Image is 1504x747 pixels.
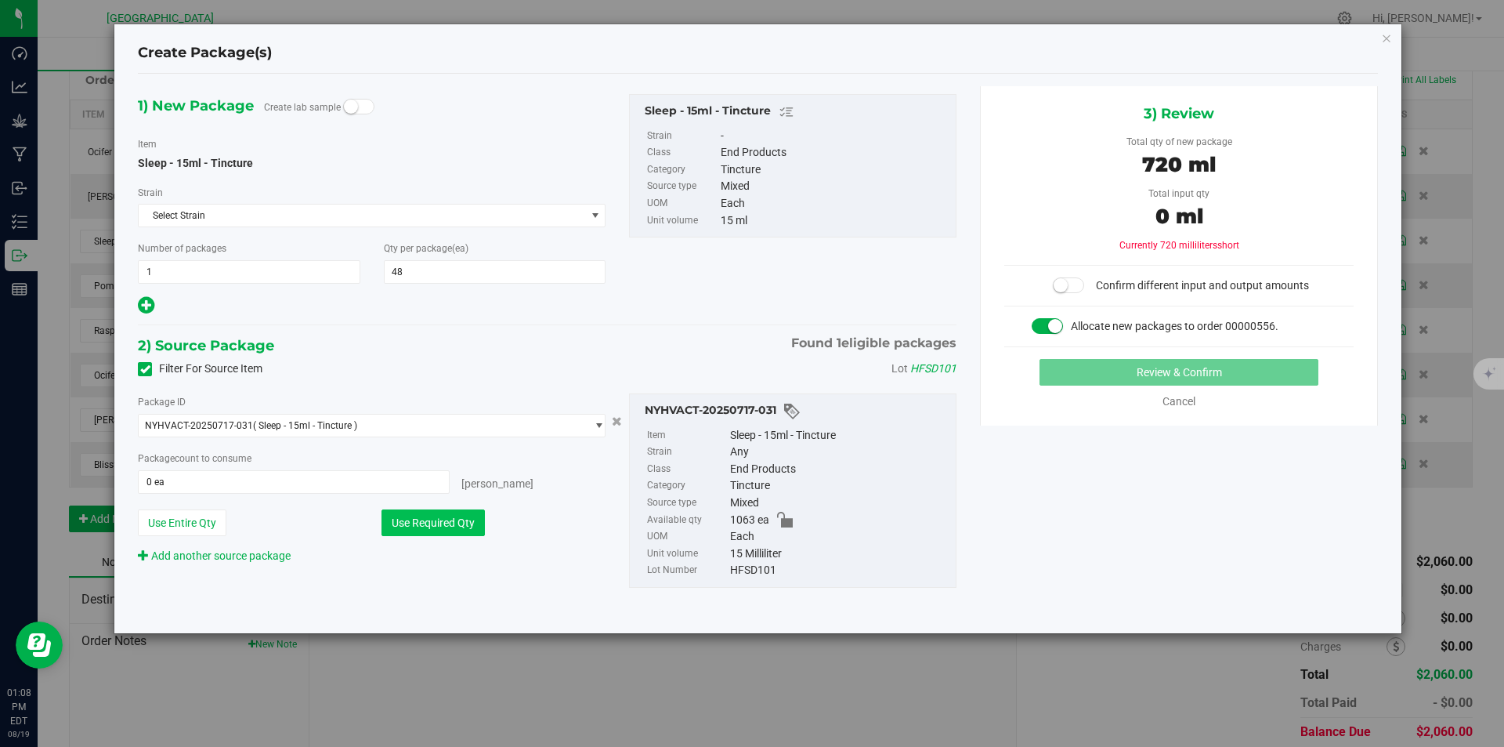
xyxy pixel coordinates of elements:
[791,334,956,353] span: Found eligible packages
[138,157,253,169] span: Sleep - 15ml - Tincture
[730,512,769,529] span: 1063 ea
[1126,136,1232,147] span: Total qty of new package
[730,427,948,444] div: Sleep - 15ml - Tincture
[138,243,226,254] span: Number of packages
[730,562,948,579] div: HFSD101
[645,103,948,121] div: Sleep - 15ml - Tincture
[891,362,908,375] span: Lot
[721,212,948,230] div: 15 ml
[647,427,727,444] label: Item
[1155,204,1203,229] span: 0 ml
[1144,102,1214,125] span: 3) Review
[138,334,274,357] span: 2) Source Package
[721,178,948,195] div: Mixed
[1096,279,1309,292] span: Confirm different input and output amounts
[1142,152,1216,177] span: 720 ml
[645,402,948,421] div: NYHVACT-20250717-031
[384,243,468,254] span: Qty per package
[585,415,605,437] span: select
[461,477,533,490] span: [PERSON_NAME]
[585,205,605,227] span: select
[730,461,948,478] div: End Products
[647,528,727,546] label: UOM
[138,509,226,536] button: Use Entire Qty
[1162,395,1195,408] a: Cancel
[837,335,841,350] span: 1
[730,546,948,563] div: 15 Milliliter
[647,444,727,461] label: Strain
[647,546,727,563] label: Unit volume
[730,477,948,495] div: Tincture
[385,261,606,283] input: 48
[264,96,341,119] label: Create lab sample
[139,205,585,227] span: Select Strain
[138,137,157,151] label: Item
[138,43,272,63] h4: Create Package(s)
[647,144,718,161] label: Class
[647,195,718,212] label: UOM
[647,128,718,145] label: Strain
[647,562,727,579] label: Lot Number
[138,94,254,118] span: 1) New Package
[138,397,186,408] span: Package ID
[1119,240,1239,251] span: Currently 720 milliliters
[138,302,154,314] span: Add new output
[1148,188,1209,199] span: Total input qty
[138,453,251,464] span: Package to consume
[607,410,627,433] button: Cancel button
[647,178,718,195] label: Source type
[647,477,727,495] label: Category
[1071,320,1278,332] span: Allocate new packages to order 00000556.
[910,362,956,375] span: HFSD101
[138,361,262,377] label: Filter For Source Item
[721,144,948,161] div: End Products
[721,161,948,179] div: Tincture
[721,195,948,212] div: Each
[145,420,253,431] span: NYHVACT-20250717-031
[730,444,948,461] div: Any
[139,261,360,283] input: 1
[138,549,291,562] a: Add another source package
[381,509,485,536] button: Use Required Qty
[647,161,718,179] label: Category
[647,461,727,478] label: Class
[16,622,63,669] iframe: Resource center
[721,128,948,145] div: -
[647,495,727,512] label: Source type
[253,420,357,431] span: ( Sleep - 15ml - Tincture )
[1039,359,1318,386] button: Review & Confirm
[647,212,718,230] label: Unit volume
[647,512,727,529] label: Available qty
[1217,240,1239,251] span: short
[452,243,468,254] span: (ea)
[175,453,199,464] span: count
[138,186,163,200] label: Strain
[730,528,948,546] div: Each
[139,471,449,493] input: 0 ea
[730,495,948,512] div: Mixed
